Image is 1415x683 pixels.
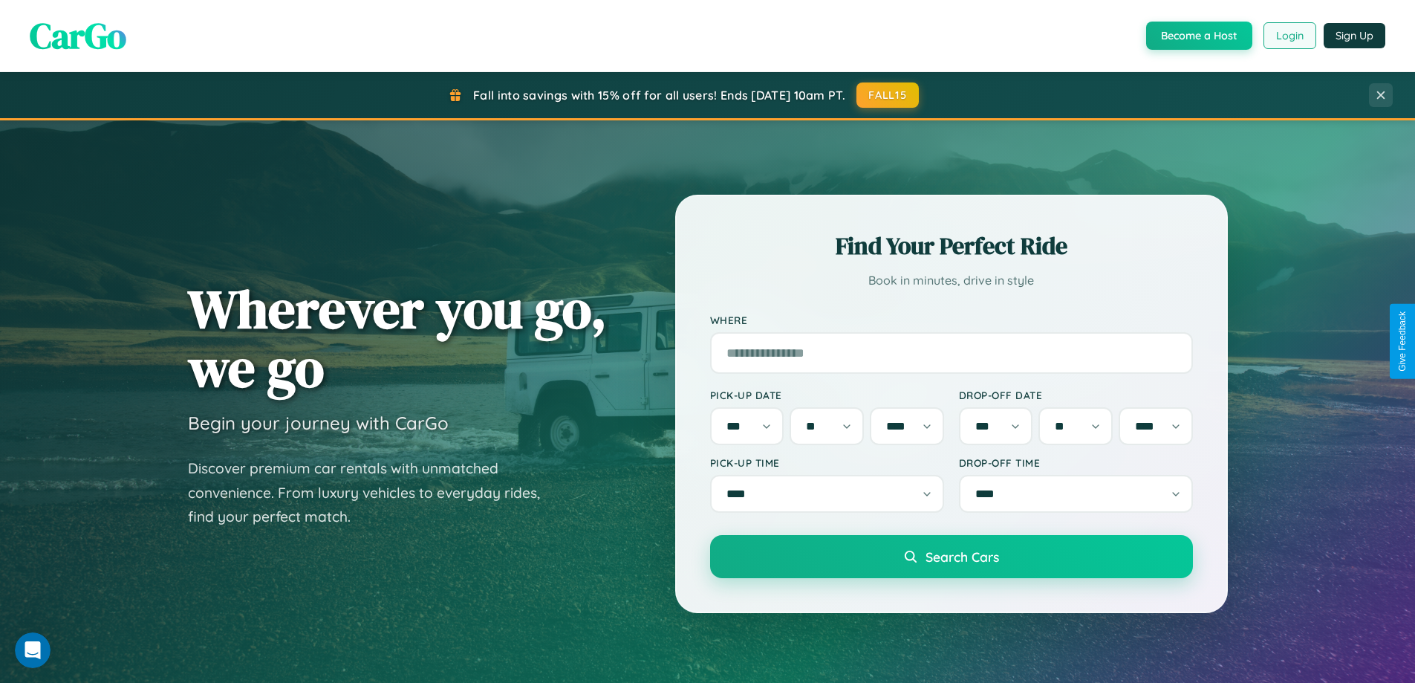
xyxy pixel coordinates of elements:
button: Search Cars [710,535,1193,578]
span: CarGo [30,11,126,60]
p: Discover premium car rentals with unmatched convenience. From luxury vehicles to everyday rides, ... [188,456,559,529]
label: Where [710,314,1193,326]
h1: Wherever you go, we go [188,279,607,397]
button: Become a Host [1146,22,1252,50]
p: Book in minutes, drive in style [710,270,1193,291]
label: Pick-up Time [710,456,944,469]
button: FALL15 [856,82,919,108]
h3: Begin your journey with CarGo [188,412,449,434]
button: Sign Up [1324,23,1385,48]
div: Give Feedback [1397,311,1408,372]
label: Drop-off Date [959,389,1193,401]
label: Pick-up Date [710,389,944,401]
h2: Find Your Perfect Ride [710,230,1193,262]
span: Search Cars [926,548,999,565]
button: Login [1263,22,1316,49]
span: Fall into savings with 15% off for all users! Ends [DATE] 10am PT. [473,88,845,103]
label: Drop-off Time [959,456,1193,469]
iframe: Intercom live chat [15,632,51,668]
